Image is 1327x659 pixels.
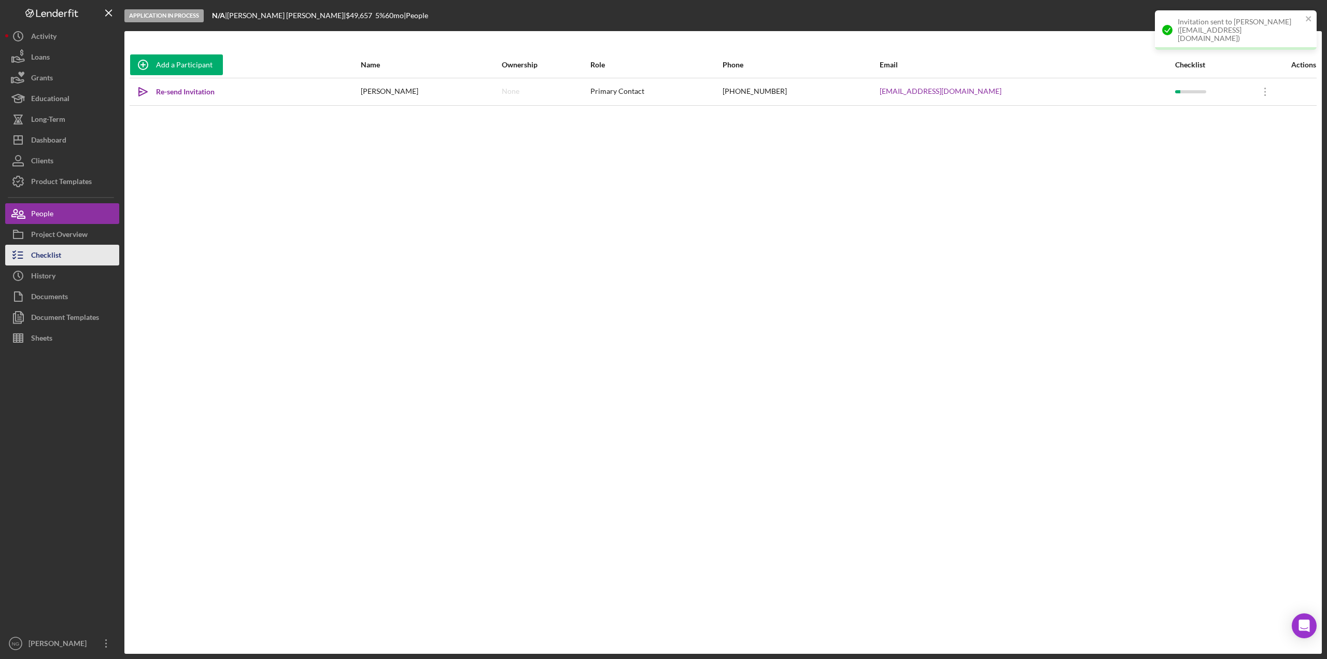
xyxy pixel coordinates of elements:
button: NG[PERSON_NAME] [5,633,119,654]
div: | [212,11,227,20]
div: Grants [31,67,53,91]
div: Loans [31,47,50,70]
div: Phone [723,61,879,69]
div: Open Intercom Messenger [1292,613,1317,638]
div: Checklist [1175,61,1251,69]
button: Add a Participant [130,54,223,75]
div: Product Templates [31,171,92,194]
div: [PERSON_NAME] [361,79,501,105]
div: Documents [31,286,68,310]
div: Clients [31,150,53,174]
button: Documents [5,286,119,307]
button: Dashboard [5,130,119,150]
div: Ownership [502,61,589,69]
div: Document Templates [31,307,99,330]
div: Invitation sent to [PERSON_NAME] ([EMAIL_ADDRESS][DOMAIN_NAME]) [1178,18,1302,43]
div: [PERSON_NAME] [PERSON_NAME] | [227,11,346,20]
button: Sheets [5,328,119,348]
div: [PHONE_NUMBER] [723,79,879,105]
button: People [5,203,119,224]
button: Long-Term [5,109,119,130]
div: Dashboard [31,130,66,153]
div: Role [590,61,722,69]
div: 60 mo [385,11,404,20]
button: Document Templates [5,307,119,328]
button: Project Overview [5,224,119,245]
div: Checklist [31,245,61,268]
span: $49,657 [346,11,372,20]
a: [EMAIL_ADDRESS][DOMAIN_NAME] [880,87,1001,95]
div: Activity [31,26,57,49]
text: NG [12,641,19,647]
div: Name [361,61,501,69]
div: People [31,203,53,227]
button: close [1305,15,1312,24]
button: Loans [5,47,119,67]
div: Email [880,61,1174,69]
div: Long-Term [31,109,65,132]
div: Add a Participant [156,54,213,75]
button: Clients [5,150,119,171]
div: Sheets [31,328,52,351]
div: Educational [31,88,69,111]
div: History [31,265,55,289]
div: Re-send Invitation [156,81,215,102]
button: Educational [5,88,119,109]
div: 5 % [375,11,385,20]
div: None [502,87,519,95]
button: Grants [5,67,119,88]
div: [PERSON_NAME] [26,633,93,656]
div: Application In Process [124,9,204,22]
button: Re-send Invitation [130,81,225,102]
b: N/A [212,11,225,20]
button: Activity [5,26,119,47]
button: Checklist [5,245,119,265]
button: Product Templates [5,171,119,192]
div: | People [404,11,428,20]
div: Actions [1252,61,1316,69]
button: History [5,265,119,286]
div: Project Overview [31,224,88,247]
div: Primary Contact [590,79,722,105]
